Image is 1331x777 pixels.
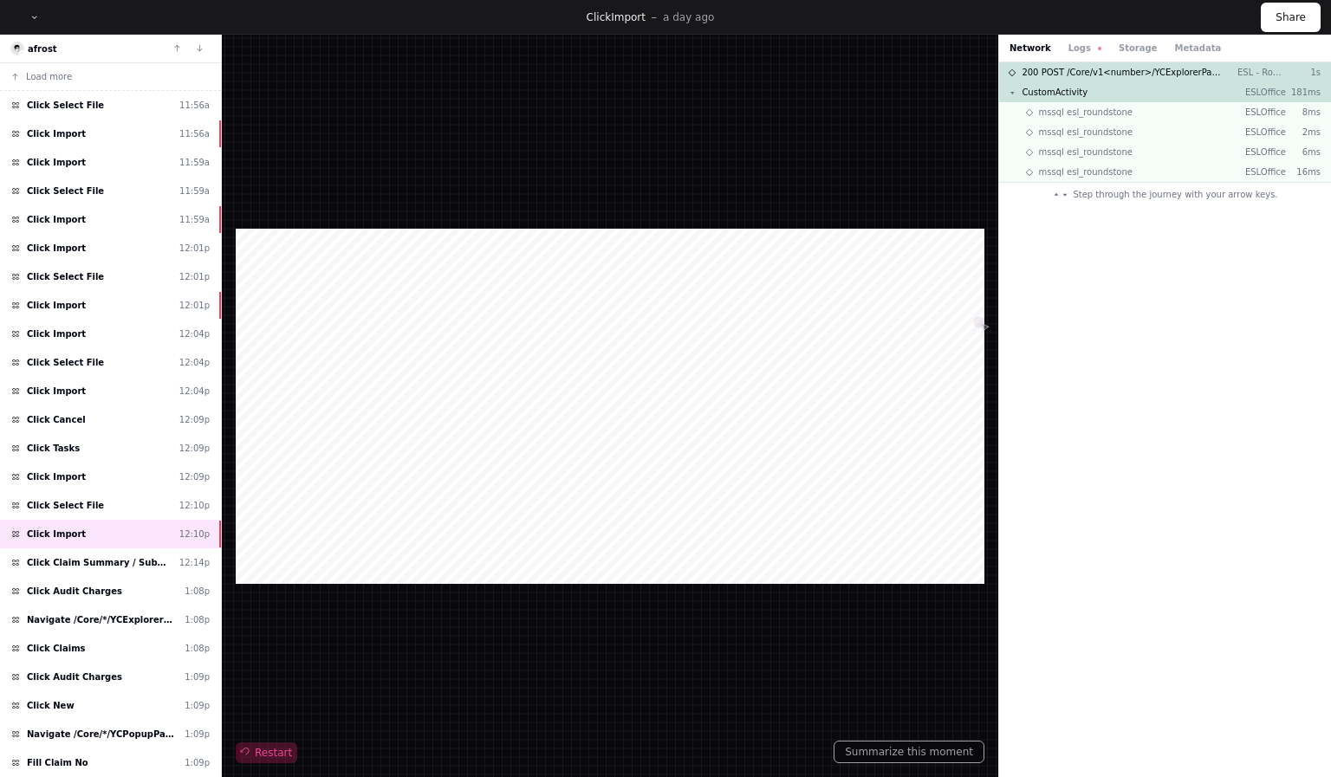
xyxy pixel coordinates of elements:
div: 12:09p [179,470,210,483]
div: 11:59a [179,156,210,169]
p: 6ms [1286,146,1321,159]
div: 12:09p [179,442,210,455]
span: CustomActivity [1022,86,1088,99]
span: Import [611,11,646,23]
span: 200 POST /Core/v1<number>/YCExplorerPage.aspx [1022,66,1224,79]
span: Click Import [27,156,86,169]
span: Click Import [27,299,86,312]
span: Click Select File [27,356,104,369]
div: 11:59a [179,185,210,197]
span: Click Import [27,127,86,140]
span: mssql esl_roundstone [1039,126,1133,139]
button: Storage [1119,42,1157,55]
span: Click Select File [27,270,104,283]
span: Click Select File [27,499,104,512]
p: ESLOffice [1237,165,1286,178]
p: 181ms [1286,86,1321,99]
div: 12:01p [179,299,210,312]
div: 11:56a [179,127,210,140]
p: 1s [1286,66,1321,79]
button: Metadata [1174,42,1221,55]
span: Navigate /Core/*/YCExplorerPage.aspx [27,613,178,626]
div: 12:04p [179,356,210,369]
img: 5.svg [12,43,23,55]
span: Click Select File [27,185,104,197]
div: 12:04p [179,385,210,398]
p: ESL - Roundstone [1237,66,1286,79]
div: 1:09p [185,728,210,741]
span: Click Import [27,242,86,255]
span: Click New [27,699,75,712]
p: ESLOffice [1237,126,1286,139]
span: Click Import [27,470,86,483]
span: mssql esl_roundstone [1039,106,1133,119]
div: 1:08p [185,585,210,598]
a: afrost [28,44,57,54]
span: mssql esl_roundstone [1039,165,1133,178]
div: 12:10p [179,499,210,512]
span: Restart [241,746,292,760]
button: Restart [236,742,297,763]
span: Click Import [27,327,86,340]
div: 12:01p [179,270,210,283]
span: Click Import [27,528,86,541]
span: Click Cancel [27,413,86,426]
p: ESLOffice [1237,146,1286,159]
div: 1:09p [185,756,210,769]
div: 11:56a [179,99,210,112]
div: 12:14p [179,556,210,569]
span: Click Audit Charges [27,670,122,683]
span: Fill Claim No [27,756,88,769]
span: Click Claims [27,642,86,655]
div: 12:04p [179,327,210,340]
p: ESLOffice [1237,106,1286,119]
span: mssql esl_roundstone [1039,146,1133,159]
p: 8ms [1286,106,1321,119]
span: Click Tasks [27,442,80,455]
span: Click Import [27,213,86,226]
div: 11:59a [179,213,210,226]
span: Click Select File [27,99,104,112]
p: 2ms [1286,126,1321,139]
span: Navigate /Core/*/YCPopupPage.aspx [27,728,178,741]
p: ESLOffice [1237,86,1286,99]
span: Click [587,11,612,23]
span: Step through the journey with your arrow keys. [1073,188,1277,201]
div: 1:08p [185,642,210,655]
button: Share [1261,3,1321,32]
span: Click Audit Charges [27,585,122,598]
div: 1:09p [185,699,210,712]
div: 12:01p [179,242,210,255]
div: 12:09p [179,413,210,426]
p: a day ago [663,10,714,24]
span: Load more [26,70,72,83]
button: Logs [1068,42,1101,55]
button: Summarize this moment [834,741,984,763]
button: Network [1010,42,1051,55]
div: 12:10p [179,528,210,541]
span: Click Import [27,385,86,398]
div: 1:08p [185,613,210,626]
div: 1:09p [185,670,210,683]
p: 16ms [1286,165,1321,178]
span: Click Claim Summary / Submission [27,556,172,569]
